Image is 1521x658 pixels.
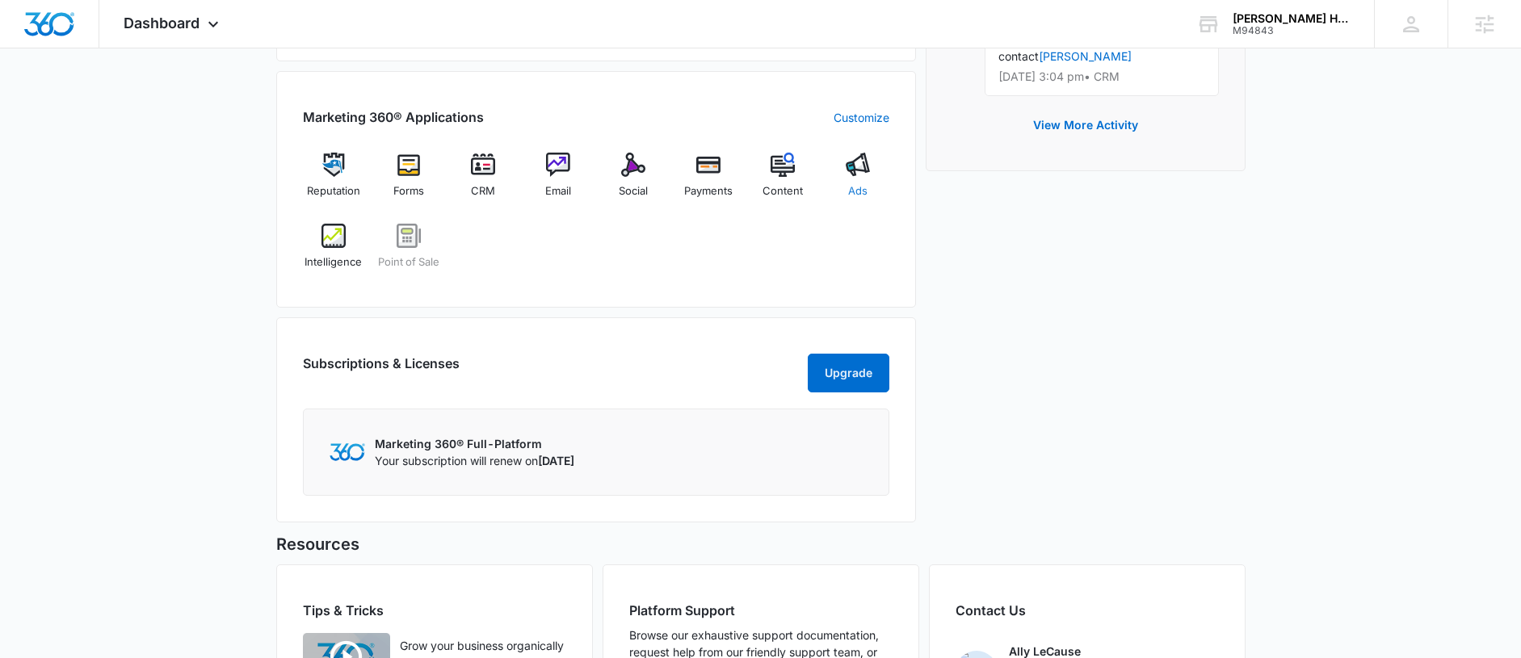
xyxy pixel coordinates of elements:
[827,153,889,211] a: Ads
[677,153,739,211] a: Payments
[538,454,574,467] span: [DATE]
[1017,106,1154,145] button: View More Activity
[303,601,566,620] h2: Tips & Tricks
[619,183,648,199] span: Social
[452,153,515,211] a: CRM
[545,183,571,199] span: Email
[471,183,495,199] span: CRM
[307,183,360,199] span: Reputation
[684,183,733,199] span: Payments
[378,254,439,270] span: Point of Sale
[763,183,803,199] span: Content
[303,224,365,282] a: Intelligence
[377,153,439,211] a: Forms
[603,153,665,211] a: Social
[276,532,1246,556] h5: Resources
[305,254,362,270] span: Intelligence
[956,601,1219,620] h2: Contact Us
[848,183,868,199] span: Ads
[629,601,893,620] h2: Platform Support
[527,153,590,211] a: Email
[1233,25,1351,36] div: account id
[377,224,439,282] a: Point of Sale
[375,435,574,452] p: Marketing 360® Full-Platform
[303,354,460,386] h2: Subscriptions & Licenses
[752,153,814,211] a: Content
[375,452,574,469] p: Your subscription will renew on
[808,354,889,392] button: Upgrade
[393,183,424,199] span: Forms
[330,443,365,460] img: Marketing 360 Logo
[303,107,484,127] h2: Marketing 360® Applications
[834,109,889,126] a: Customize
[124,15,200,31] span: Dashboard
[303,153,365,211] a: Reputation
[1039,49,1132,63] a: [PERSON_NAME]
[998,71,1205,82] p: [DATE] 3:04 pm • CRM
[1233,12,1351,25] div: account name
